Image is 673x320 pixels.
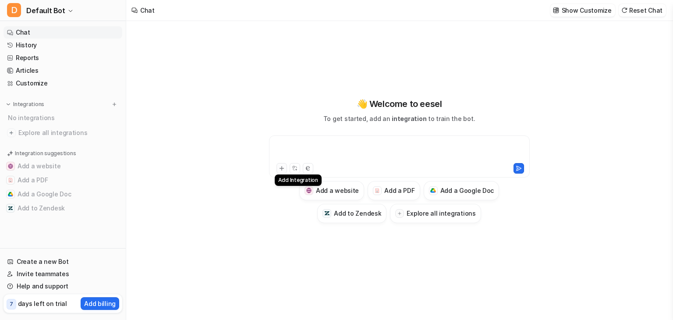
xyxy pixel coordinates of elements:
p: To get started, add an to train the bot. [323,114,475,123]
img: Add a PDF [8,178,13,183]
h3: Add to Zendesk [334,209,381,218]
a: Articles [4,64,122,77]
button: Add to ZendeskAdd to Zendesk [317,204,386,223]
button: Show Customize [550,4,615,17]
button: Integrations [4,100,47,109]
img: Add a Google Doc [430,188,436,193]
h3: Explore all integrations [407,209,475,218]
a: Chat [4,26,122,39]
span: Default Bot [26,4,65,17]
a: Explore all integrations [4,127,122,139]
button: Reset Chat [619,4,666,17]
button: Add a websiteAdd a website [299,181,364,200]
img: Add a website [8,164,13,169]
p: days left on trial [18,299,67,308]
img: expand menu [5,101,11,107]
p: Integration suggestions [15,149,76,157]
button: Explore all integrations [390,204,481,223]
span: Explore all integrations [18,126,119,140]
h3: Add a website [316,186,359,195]
p: Integrations [13,101,44,108]
p: Show Customize [562,6,612,15]
button: Add to ZendeskAdd to Zendesk [4,201,122,215]
a: Invite teammates [4,268,122,280]
img: explore all integrations [7,128,16,137]
img: reset [621,7,627,14]
img: Add a website [306,188,312,193]
div: Chat [140,6,155,15]
span: integration [392,115,426,122]
div: No integrations [5,110,122,125]
button: Add a PDFAdd a PDF [368,181,420,200]
img: Add to Zendesk [8,206,13,211]
h3: Add a Google Doc [440,186,494,195]
a: Help and support [4,280,122,292]
a: Create a new Bot [4,256,122,268]
button: Add a Google DocAdd a Google Doc [424,181,499,200]
a: Customize [4,77,122,89]
p: Add billing [84,299,116,308]
button: Add billing [81,297,119,310]
img: Add a Google Doc [8,192,13,197]
img: menu_add.svg [111,101,117,107]
button: Add a Google DocAdd a Google Doc [4,187,122,201]
button: Add a websiteAdd a website [4,159,122,173]
div: Add Integration [275,174,322,186]
img: customize [553,7,559,14]
a: Reports [4,52,122,64]
button: Add a PDFAdd a PDF [4,173,122,187]
p: 7 [10,300,13,308]
span: D [7,3,21,17]
img: Add to Zendesk [324,210,330,216]
p: 👋 Welcome to eesel [357,97,442,110]
img: Add a PDF [375,188,380,193]
h3: Add a PDF [384,186,414,195]
a: History [4,39,122,51]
